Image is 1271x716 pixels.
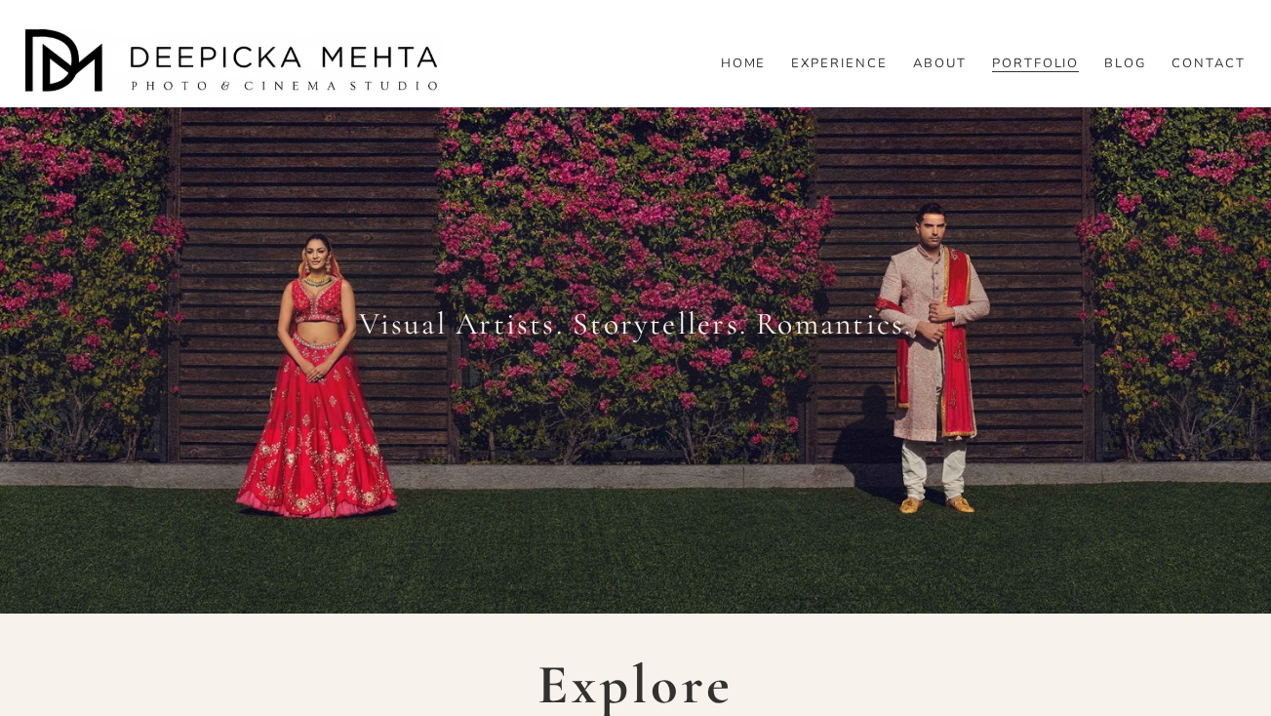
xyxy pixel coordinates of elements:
[913,56,967,73] a: ABOUT
[791,56,888,73] a: EXPERIENCE
[25,29,445,98] img: Austin Wedding Photographer - Deepicka Mehta Photography &amp; Cinematography
[721,56,767,73] a: HOME
[992,56,1080,73] a: PORTFOLIO
[359,305,913,342] span: Visual Artists. Storytellers. Romantics.
[1104,56,1146,73] a: folder dropdown
[1172,56,1246,73] a: CONTACT
[1104,57,1146,72] span: BLOG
